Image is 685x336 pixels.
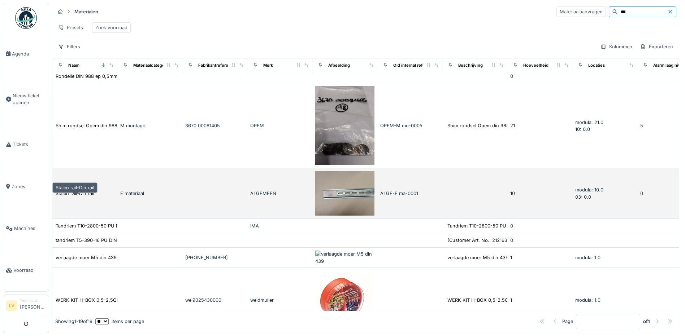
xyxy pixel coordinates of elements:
a: Voorraad [3,249,49,291]
div: weidmuller [250,297,309,304]
span: modula: 21.0 [575,120,603,125]
span: modula: 10.0 [575,187,603,193]
span: 10: 0.0 [575,127,590,132]
div: Kolommen [597,41,636,52]
div: 10 [510,190,569,197]
a: Nieuw ticket openen [3,75,49,124]
div: Locaties [588,62,605,68]
div: Page [562,318,573,325]
div: Afbeelding [328,62,350,68]
img: Stalen rail-Din rail [315,171,374,216]
span: Voorraad [13,267,46,274]
a: LV Technicus[PERSON_NAME] [6,298,46,315]
img: Badge_color-CXgf-gQk.svg [15,7,37,29]
div: Tandriem T10-2800-50 PU DIN7721 T10:50T10/2800 -PU 39269097 [56,222,205,229]
div: verlaagde moer M5 din 439 [447,254,508,261]
div: Exporteren [637,41,676,52]
div: Merk [263,62,273,68]
span: modula: 1.0 [575,297,601,303]
div: Showing 1 - 19 of 19 [55,318,92,325]
div: 21 [510,122,569,129]
div: Naam [68,62,79,68]
img: Shim rondsel Opem din 988 L72 [315,86,374,165]
div: 1 [510,254,569,261]
div: Zoek voorraad [95,24,127,31]
div: OPEM-M mo-0005 [380,122,439,129]
div: verlaagde moer M5 din 439 [56,254,117,261]
span: Machines [14,225,46,232]
div: Presets [55,22,86,33]
span: 03: 0.0 [575,194,591,200]
div: ALGE-E ma-0001 [380,190,439,197]
div: wei9025430000 [185,297,244,304]
div: Stalen rail-Din rail [52,182,97,193]
strong: of 1 [643,318,650,325]
img: WERK KIT H-BOX 0,5-2,5QMM DIN [315,271,374,330]
div: Old internal reference [393,62,437,68]
a: Zones [3,165,49,207]
div: Materiaalcategorie [133,62,170,68]
div: Technicus [20,298,46,303]
div: Stalen rail-Din rail [56,190,94,197]
span: modula: 1.0 [575,255,601,260]
span: Nieuw ticket openen [13,92,46,106]
div: 1 [510,297,569,304]
strong: Materialen [71,8,101,15]
div: items per page [95,318,144,325]
div: Tandriem T10-2800-50 PU DIN7721 T10:50T10/2800 ... [447,222,568,229]
div: Shim rondsel Opem din 988 L78 L58 [447,122,528,129]
span: Tickets [13,141,46,148]
div: Beschrijving [458,62,483,68]
div: OPEM [250,122,309,129]
li: [PERSON_NAME] [20,298,46,313]
span: Agenda [12,50,46,57]
div: IMA [250,222,309,229]
img: verlaagde moer M5 din 439 [315,251,374,264]
div: ALGEMEEN [250,190,309,197]
div: (Customer Art. No.: 21216307801) TOOTHED BELT D... [447,237,567,244]
div: WERK KIT H-BOX 0,5-2,5QMM DIN [56,297,135,304]
li: LV [6,300,17,311]
div: Rondelle DIN 988 ep 0,5mm [56,73,117,80]
div: [PHONE_NUMBER] [185,254,244,261]
div: 0 [510,73,569,80]
div: Materiaalaanvragen [556,6,606,17]
div: Shim rondsel Opem din 988 L72 [56,122,127,129]
a: Tickets [3,124,49,165]
div: 0 [510,237,569,244]
div: M montage [120,122,179,129]
span: Zones [12,183,46,190]
div: Hoeveelheid [523,62,549,68]
div: E materiaal [120,190,179,197]
a: Agenda [3,33,49,75]
div: tandriem T5-390-16 PU DIN7721 [56,237,127,244]
div: WERK KIT H-BOX 0,5-2,5QMM DIN [447,297,526,304]
div: Fabrikantreferentie [198,62,236,68]
div: 0 [510,222,569,229]
div: Filters [55,41,83,52]
div: 3670.00081405 [185,122,244,129]
a: Machines [3,208,49,249]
